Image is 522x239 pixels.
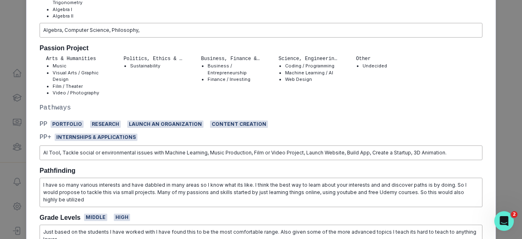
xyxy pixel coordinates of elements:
li: Film / Theater [53,83,107,90]
h2: Grade Levels [40,214,81,221]
span: Launch an Organization [127,121,203,128]
p: Algebra, Computer Science, Philosophy, [43,27,479,34]
li: Business / Entrepreneurship [208,63,262,76]
li: Coding / Programming [285,63,340,69]
li: Finance / Investing [208,76,262,83]
iframe: Intercom live chat [494,211,514,231]
li: Music [53,63,107,69]
h2: Passion Project [40,44,482,52]
p: PP [40,119,47,129]
p: Other [356,55,387,63]
span: Research [90,121,121,128]
span: High [114,214,130,221]
p: Politics, Ethics & Social Justice [124,55,185,63]
p: PP+ [40,132,51,142]
span: 2 [511,211,518,218]
li: Web Design [285,76,340,83]
li: Sustainability [130,63,185,69]
li: Video / Photography [53,89,107,96]
li: Machine Learning / AI [285,69,340,76]
span: Middle [84,214,107,221]
li: Algebra I [53,6,107,13]
p: Business, Finance & Entrepreneurship [201,55,262,63]
span: Portfolio [51,121,84,128]
p: Pathways [40,103,482,113]
p: I have so many various interests and have dabbled in many areas so I know what its like. I think ... [43,181,479,203]
p: Science, Engineering & Technology [279,55,340,63]
li: Undecided [363,63,387,69]
p: AI Tool, Tackle social or environmental issues with Machine Learning, Music Production, Film or V... [43,149,479,156]
span: Content Creation [210,121,268,128]
h2: Pathfinding [40,167,482,174]
span: Internships & Applications [55,134,137,141]
li: Visual Arts / Graphic Design [53,69,107,83]
li: Algebra II [53,13,107,20]
p: Arts & Humanities [46,55,107,63]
